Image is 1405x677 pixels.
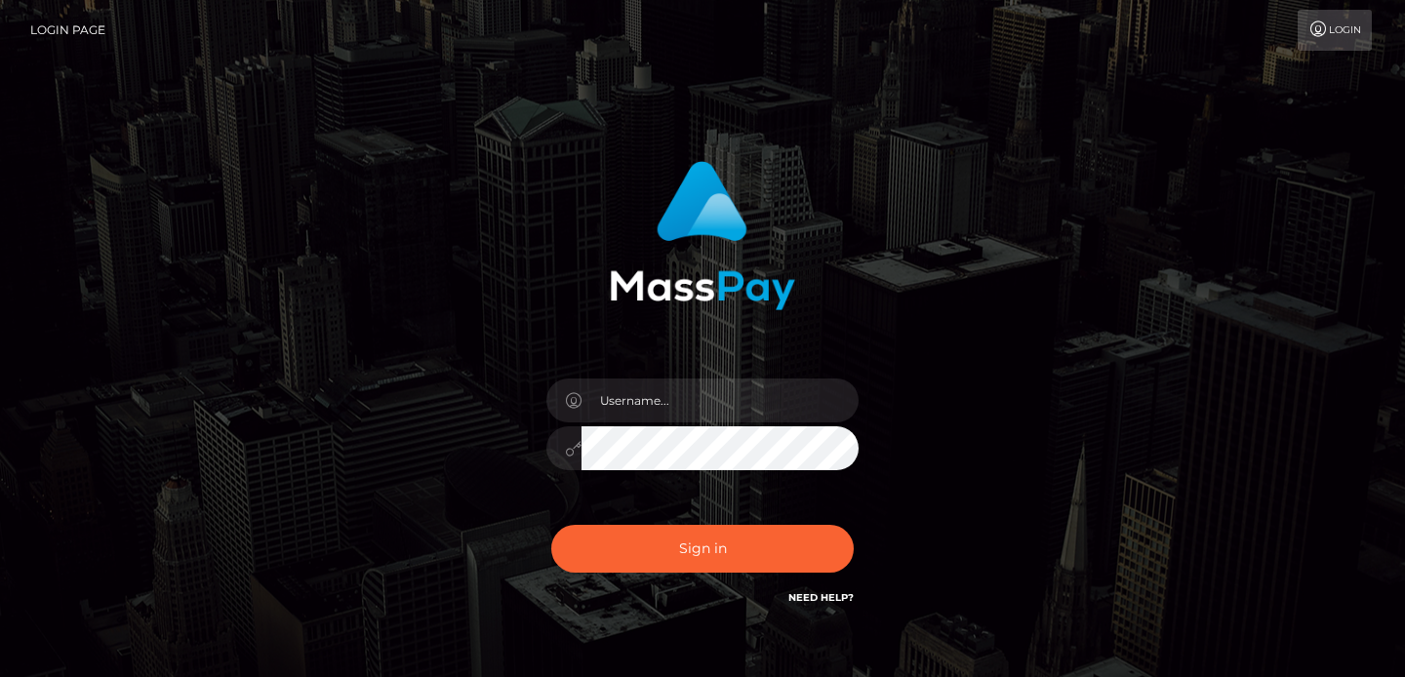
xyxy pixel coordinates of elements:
[610,161,795,310] img: MassPay Login
[1298,10,1372,51] a: Login
[30,10,105,51] a: Login Page
[551,525,854,573] button: Sign in
[788,591,854,604] a: Need Help?
[582,378,859,422] input: Username...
